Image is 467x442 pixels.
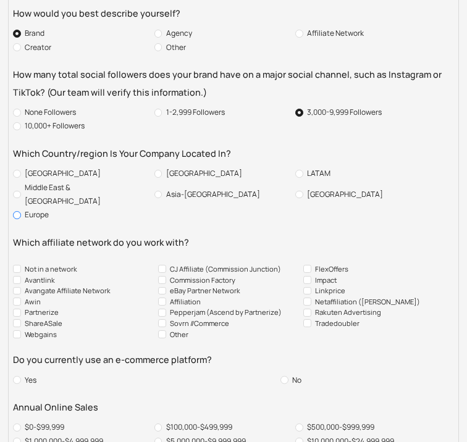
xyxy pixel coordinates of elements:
[166,264,285,275] span: CJ Affiliate (Commission Junction)
[166,307,286,318] span: Pepperjam (Ascend by Partnerize)
[21,41,56,54] span: Creator
[162,41,190,54] span: Other
[21,329,61,340] span: Webgains
[21,264,82,275] span: Not in a network
[303,27,368,40] span: Affiliate Network
[311,264,353,275] span: FlexOffers
[303,420,379,434] span: $500,000-$999,999
[13,399,98,417] span: Annual Online Sales
[21,119,89,133] span: 10,000+ Followers
[162,420,236,434] span: $100,000-$499,999
[311,318,364,329] span: Tradedoubler
[21,208,53,222] span: Europe
[13,145,231,163] span: Which Country/region Is Your Company Located In?
[21,373,41,387] span: Yes
[13,351,212,369] span: Do you currently use an e-commerce platform?
[162,188,264,201] span: Asia-[GEOGRAPHIC_DATA]
[13,66,454,102] span: How many total social followers does your brand have on a major social channel, such as Instagram...
[13,234,189,252] span: Which affiliate network do you work with?
[21,318,67,329] span: ShareASale
[21,307,63,318] span: Partnerize
[21,296,45,307] span: Awin
[21,285,115,296] span: Avangate Affiliate Network
[311,285,350,296] span: Linkprice
[311,307,385,318] span: Rakuten Advertising
[162,106,229,119] span: 1-2,999 Followers
[311,296,424,307] span: Netaffiliation ([PERSON_NAME])
[303,167,335,180] span: LATAM
[303,106,386,119] span: 3,000-9,999 Followers
[162,167,246,180] span: [GEOGRAPHIC_DATA]
[166,285,245,296] span: eBay Partner Network
[21,275,59,286] span: Avantlink
[311,275,341,286] span: Impact
[21,167,105,180] span: [GEOGRAPHIC_DATA]
[288,373,306,387] span: No
[21,106,80,119] span: None Followers
[166,329,193,340] span: Other
[162,27,196,40] span: Agency
[303,188,387,201] span: [GEOGRAPHIC_DATA]
[166,275,240,286] span: Commission Factory
[13,5,180,23] span: How would you best describe yourself?
[166,318,233,329] span: Sovrn //Commerce
[21,181,150,209] span: Middle East & [GEOGRAPHIC_DATA]
[21,27,49,40] span: Brand
[166,296,205,307] span: Affiliation
[21,420,69,434] span: $0-$99,999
